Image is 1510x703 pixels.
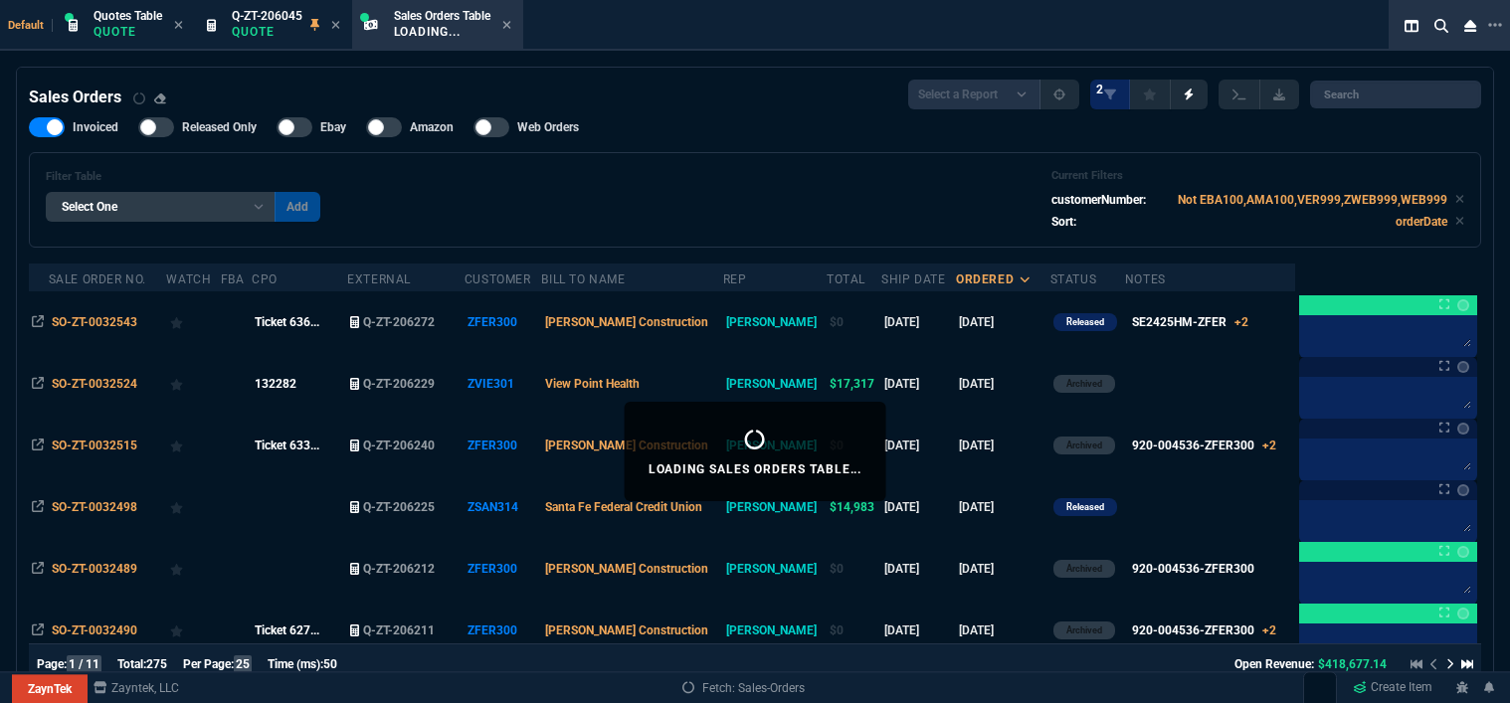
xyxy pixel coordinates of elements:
span: Open Revenue: [1234,657,1314,671]
span: Ebay [320,119,346,135]
a: Create Item [1345,673,1440,703]
span: Page: [37,657,67,671]
h6: Current Filters [1051,169,1464,183]
nx-icon: Search [1426,14,1456,38]
code: Not EBA100,AMA100,VER999,ZWEB999,WEB999 [1178,193,1447,207]
nx-icon: Split Panels [1397,14,1426,38]
nx-icon: Close Tab [174,18,183,34]
span: Default [8,19,53,32]
span: Web Orders [517,119,579,135]
nx-icon: Close Tab [331,18,340,34]
a: msbcCompanyName [88,679,185,697]
span: Invoiced [73,119,118,135]
p: Loading... [394,24,490,40]
span: 25 [234,655,252,673]
span: Amazon [410,119,454,135]
code: orderDate [1396,215,1447,229]
nx-icon: Close Workbench [1456,14,1484,38]
span: 275 [146,657,167,671]
nx-icon: Open New Tab [1488,16,1502,35]
h6: Filter Table [46,170,320,184]
span: 1 / 11 [67,655,101,673]
nx-icon: Close Tab [502,18,511,34]
span: Quotes Table [94,9,162,23]
span: Per Page: [183,657,234,671]
p: Quote [232,24,302,40]
span: Q-ZT-206045 [232,9,302,23]
a: Fetch: Sales-Orders [682,679,805,697]
span: 50 [323,657,337,671]
span: $418,677.14 [1318,657,1387,671]
p: Loading Sales Orders Table... [649,461,862,477]
input: Search [1310,81,1481,108]
span: 2 [1096,82,1103,97]
span: Released Only [182,119,257,135]
p: Quote [94,24,162,40]
p: Sort: [1051,213,1076,231]
p: customerNumber: [1051,191,1146,209]
span: Time (ms): [268,657,323,671]
span: Total: [117,657,146,671]
span: Sales Orders Table [394,9,490,23]
h4: Sales Orders [29,86,121,109]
